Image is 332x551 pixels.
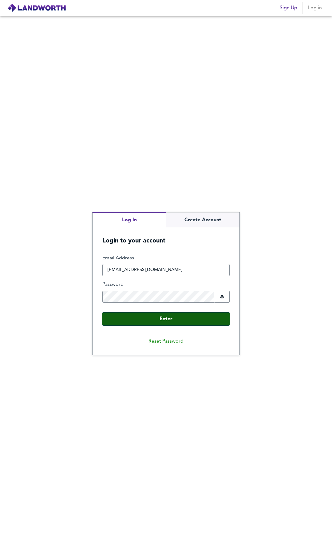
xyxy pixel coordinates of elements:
span: Sign Up [280,4,297,12]
label: Email Address [102,255,230,262]
input: e.g. joe@bloggs.com [102,264,230,276]
button: Create Account [166,212,239,227]
button: Show password [214,291,230,303]
button: Log In [93,212,166,227]
img: logo [7,3,66,13]
button: Enter [102,313,230,325]
button: Sign Up [277,2,300,14]
button: Log in [305,2,325,14]
h5: Login to your account [93,227,239,245]
span: Log in [307,4,322,12]
label: Password [102,281,230,288]
button: Reset Password [144,335,188,348]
